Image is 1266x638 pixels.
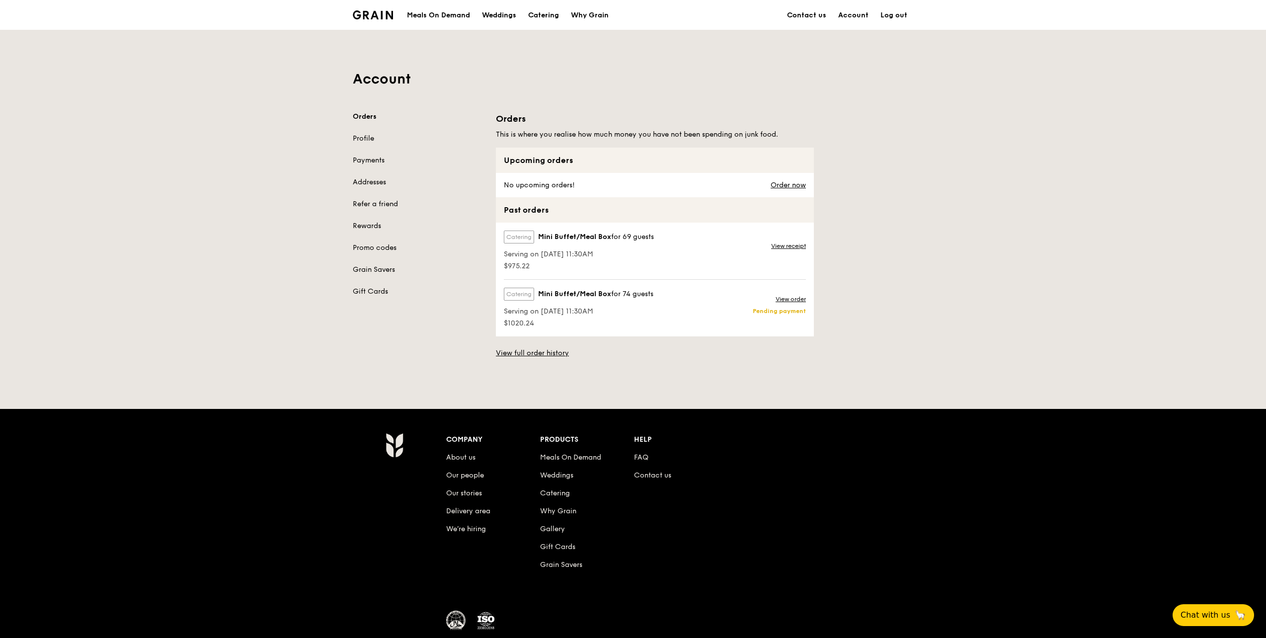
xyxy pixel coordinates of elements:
a: Delivery area [446,507,490,515]
label: Catering [504,288,534,301]
p: Pending payment [753,307,806,315]
span: $1020.24 [504,319,653,328]
a: Orders [353,112,484,122]
a: Log out [874,0,913,30]
div: Help [634,433,728,447]
div: Weddings [482,0,516,30]
a: Addresses [353,177,484,187]
a: Why Grain [540,507,576,515]
div: Meals On Demand [407,0,470,30]
a: We’re hiring [446,525,486,533]
img: ISO Certified [476,611,496,631]
span: for 69 guests [611,233,654,241]
a: Catering [522,0,565,30]
img: Grain [386,433,403,458]
a: Refer a friend [353,199,484,209]
div: Why Grain [571,0,609,30]
label: Catering [504,231,534,243]
div: Products [540,433,634,447]
a: Weddings [476,0,522,30]
a: Order now [771,181,806,189]
a: Our people [446,471,484,479]
a: View order [776,295,806,303]
img: MUIS Halal Certified [446,611,466,631]
span: Mini Buffet/Meal Box [538,289,611,299]
div: Company [446,433,540,447]
a: Our stories [446,489,482,497]
a: Contact us [634,471,671,479]
div: Upcoming orders [496,148,814,173]
a: Weddings [540,471,573,479]
a: FAQ [634,453,648,462]
a: Gift Cards [353,287,484,297]
a: Promo codes [353,243,484,253]
img: Grain [353,10,393,19]
a: Rewards [353,221,484,231]
div: No upcoming orders! [496,173,581,197]
a: Grain Savers [353,265,484,275]
span: Mini Buffet/Meal Box [538,232,611,242]
span: Serving on [DATE] 11:30AM [504,249,654,259]
button: Chat with us🦙 [1173,604,1254,626]
span: Serving on [DATE] 11:30AM [504,307,653,317]
a: Grain Savers [540,560,582,569]
span: Chat with us [1181,609,1230,621]
h5: This is where you realise how much money you have not been spending on junk food. [496,130,814,140]
span: $975.22 [504,261,654,271]
a: Contact us [781,0,832,30]
span: for 74 guests [611,290,653,298]
a: View full order history [496,348,569,358]
a: Profile [353,134,484,144]
div: Past orders [496,197,814,223]
span: 🦙 [1234,609,1246,621]
a: View receipt [771,242,806,250]
a: Catering [540,489,570,497]
h1: Account [353,70,913,88]
h1: Orders [496,112,814,126]
a: Why Grain [565,0,615,30]
a: Account [832,0,874,30]
div: Catering [528,0,559,30]
a: Gallery [540,525,565,533]
a: Gift Cards [540,543,575,551]
a: Payments [353,156,484,165]
a: About us [446,453,475,462]
a: Meals On Demand [540,453,601,462]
